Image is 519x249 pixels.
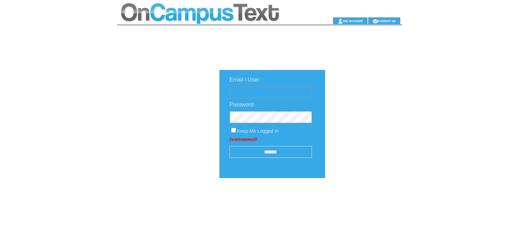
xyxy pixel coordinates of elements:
[338,18,343,24] img: account_icon.gif;jsessionid=E807D626F55776F11BC7E17CEC3F675A
[237,128,279,134] span: Keep Me Logged In
[373,18,378,24] img: contact_us_icon.gif;jsessionid=E807D626F55776F11BC7E17CEC3F675A
[378,18,396,23] a: contact us
[345,195,379,204] img: transparent.png;jsessionid=E807D626F55776F11BC7E17CEC3F675A
[230,102,255,107] span: Password:
[230,137,257,141] a: Forgot password?
[230,77,261,83] span: Email / User:
[343,18,363,23] a: my account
